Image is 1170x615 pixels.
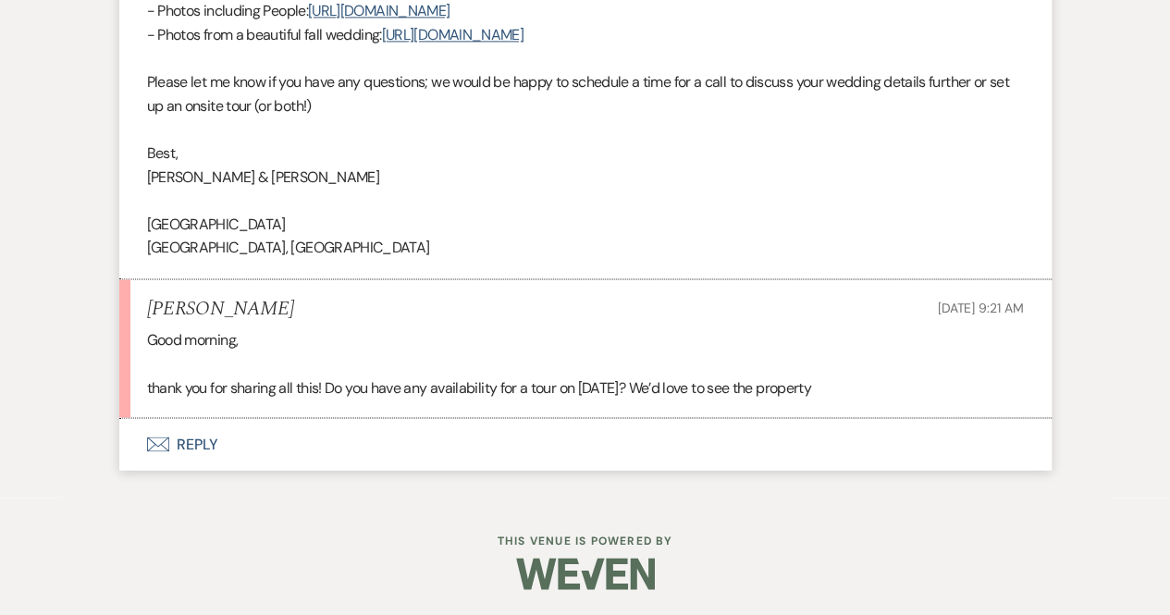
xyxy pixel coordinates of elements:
[147,166,1024,190] p: [PERSON_NAME] & [PERSON_NAME]
[147,23,1024,47] p: - Photos from a beautiful fall wedding:
[147,298,294,321] h5: [PERSON_NAME]
[147,375,1024,400] p: thank you for sharing all this! Do you have any availability for a tour on [DATE]? We’d love to s...
[119,418,1052,470] button: Reply
[147,141,1024,166] p: Best,
[308,1,450,20] a: [URL][DOMAIN_NAME]
[147,213,1024,237] p: [GEOGRAPHIC_DATA]
[147,70,1024,117] p: Please let me know if you have any questions; we would be happy to schedule a time for a call to ...
[937,300,1023,316] span: [DATE] 9:21 AM
[516,541,655,606] img: Weven Logo
[147,328,1024,352] p: Good morning,
[382,25,523,44] a: [URL][DOMAIN_NAME]
[147,236,1024,260] p: [GEOGRAPHIC_DATA], [GEOGRAPHIC_DATA]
